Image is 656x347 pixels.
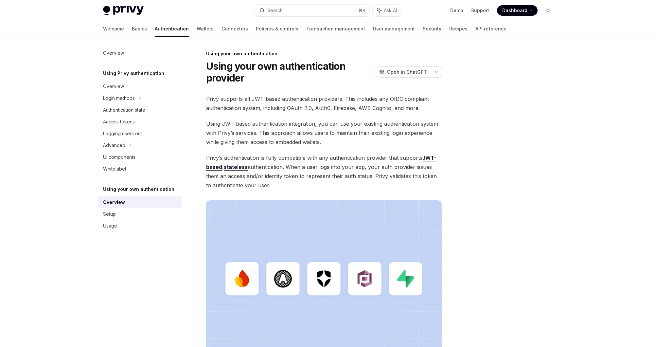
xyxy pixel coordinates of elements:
[206,153,442,190] span: Privy’s authentication is fully compatible with any authentication provider that supports , authe...
[103,6,144,15] img: light logo
[103,106,145,114] div: Authentication state
[103,82,124,90] div: Overview
[384,7,397,14] span: Ask AI
[98,116,182,128] a: Access tokens
[103,222,117,230] div: Usage
[267,7,286,14] div: Search...
[103,185,174,193] h5: Using your own authentication
[98,220,182,232] a: Usage
[256,21,298,37] a: Policies & controls
[206,60,372,84] h1: Using your own authentication provider
[497,5,538,16] a: Dashboard
[103,165,126,173] div: Whitelabel
[103,153,135,161] div: UI components
[103,118,135,126] div: Access tokens
[103,69,164,77] h5: Using Privy authentication
[103,49,124,57] div: Overview
[543,5,553,16] button: Toggle dark mode
[423,21,441,37] a: Security
[197,21,214,37] a: Wallets
[306,21,365,37] a: Transaction management
[471,7,489,14] a: Support
[98,81,182,92] a: Overview
[475,21,506,37] a: API reference
[206,94,442,113] span: Privy supports all JWT-based authentication providers. This includes any OIDC compliant authentic...
[224,164,248,171] a: stateless
[359,8,365,13] span: ⌘ K
[375,66,431,78] button: Open in ChatGPT
[255,5,369,16] button: Search...⌘K
[387,69,427,75] span: Open in ChatGPT
[98,208,182,220] a: Setup
[103,94,135,102] div: Login methods
[103,198,125,206] div: Overview
[222,21,248,37] a: Connectors
[98,196,182,208] a: Overview
[132,21,147,37] a: Basics
[103,141,125,149] div: Advanced
[103,130,142,137] div: Logging users out
[98,163,182,175] a: Whitelabel
[98,104,182,116] a: Authentication state
[449,21,468,37] a: Recipes
[502,7,527,14] span: Dashboard
[103,210,116,218] div: Setup
[98,47,182,59] a: Overview
[103,21,124,37] a: Welcome
[206,50,442,57] div: Using your own authentication
[155,21,189,37] a: Authentication
[373,21,415,37] a: User management
[206,119,442,147] span: Using JWT-based authentication integration, you can use your existing authentication system with ...
[98,128,182,139] a: Logging users out
[450,7,463,14] a: Demo
[373,5,401,16] button: Ask AI
[98,151,182,163] a: UI components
